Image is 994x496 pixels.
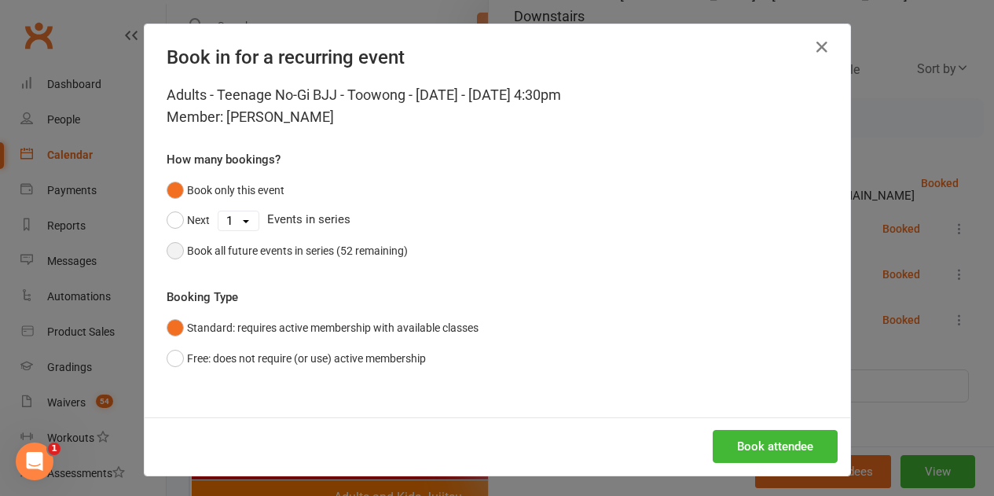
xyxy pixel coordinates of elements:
[16,443,53,480] iframe: Intercom live chat
[809,35,834,60] button: Close
[167,84,828,128] div: Adults - Teenage No-Gi BJJ - Toowong - [DATE] - [DATE] 4:30pm Member: [PERSON_NAME]
[167,205,210,235] button: Next
[167,236,408,266] button: Book all future events in series (52 remaining)
[167,288,238,307] label: Booking Type
[48,443,61,455] span: 1
[187,242,408,259] div: Book all future events in series (52 remaining)
[713,430,838,463] button: Book attendee
[167,150,281,169] label: How many bookings?
[167,46,828,68] h4: Book in for a recurring event
[167,175,284,205] button: Book only this event
[167,313,479,343] button: Standard: requires active membership with available classes
[167,344,426,373] button: Free: does not require (or use) active membership
[167,205,828,235] div: Events in series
